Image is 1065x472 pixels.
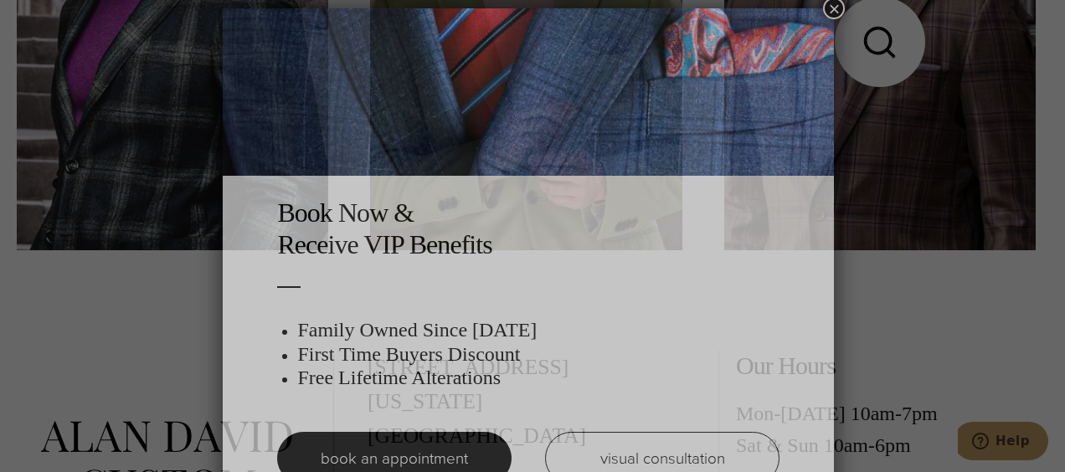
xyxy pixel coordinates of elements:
[38,12,72,27] span: Help
[297,318,779,342] h3: Family Owned Since [DATE]
[277,197,779,261] h2: Book Now & Receive VIP Benefits
[297,366,779,390] h3: Free Lifetime Alterations
[297,342,779,367] h3: First Time Buyers Discount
